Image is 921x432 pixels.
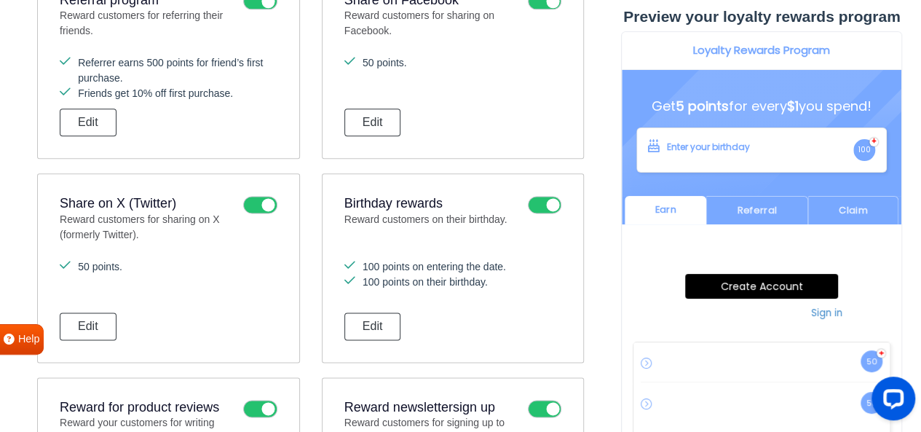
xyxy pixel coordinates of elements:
h3: Share on X (Twitter) [60,196,237,212]
h3: Reward for product reviews [60,400,237,416]
strong: 5 points [55,66,108,84]
button: Edit [60,313,116,340]
a: Sign in [190,275,221,288]
h3: Preview your loyalty rewards program [621,7,902,25]
strong: $1 [166,66,178,84]
li: Referrer earns 500 points for friend’s first purchase. [60,55,277,86]
li: 100 points on entering the date. [344,259,562,275]
h4: Get for every you spend! [15,68,266,82]
li: 50 points. [344,55,562,71]
p: Reward customers for sharing on X (formerly Twitter). [60,212,237,245]
button: Edit [344,109,401,136]
li: 100 points on their birthday. [344,275,562,290]
a: Referral [85,165,186,193]
li: 50 points. [60,259,277,275]
li: Friends get 10% off first purchase. [60,86,277,101]
h2: Loyalty Rewards Program [8,13,273,25]
h3: Birthday rewards [344,196,521,212]
p: Reward customers for referring their friends. [60,8,237,41]
h3: Reward newsletter [344,400,521,416]
p: Already have an Account? [26,275,255,288]
button: Edit [344,313,401,340]
a: Claim [187,165,277,193]
h3: Earn welcome points! [26,215,255,228]
strong: 100 [95,213,114,229]
a: Create Account [64,243,217,267]
span: Help [18,331,40,347]
p: Reward customers on their birthday. [344,212,521,245]
button: Edit [60,109,116,136]
span: sign up [453,400,495,415]
p: Reward customers for sharing on Facebook. [344,8,521,41]
iframe: LiveChat chat widget [860,371,921,432]
a: Earn [4,165,85,192]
